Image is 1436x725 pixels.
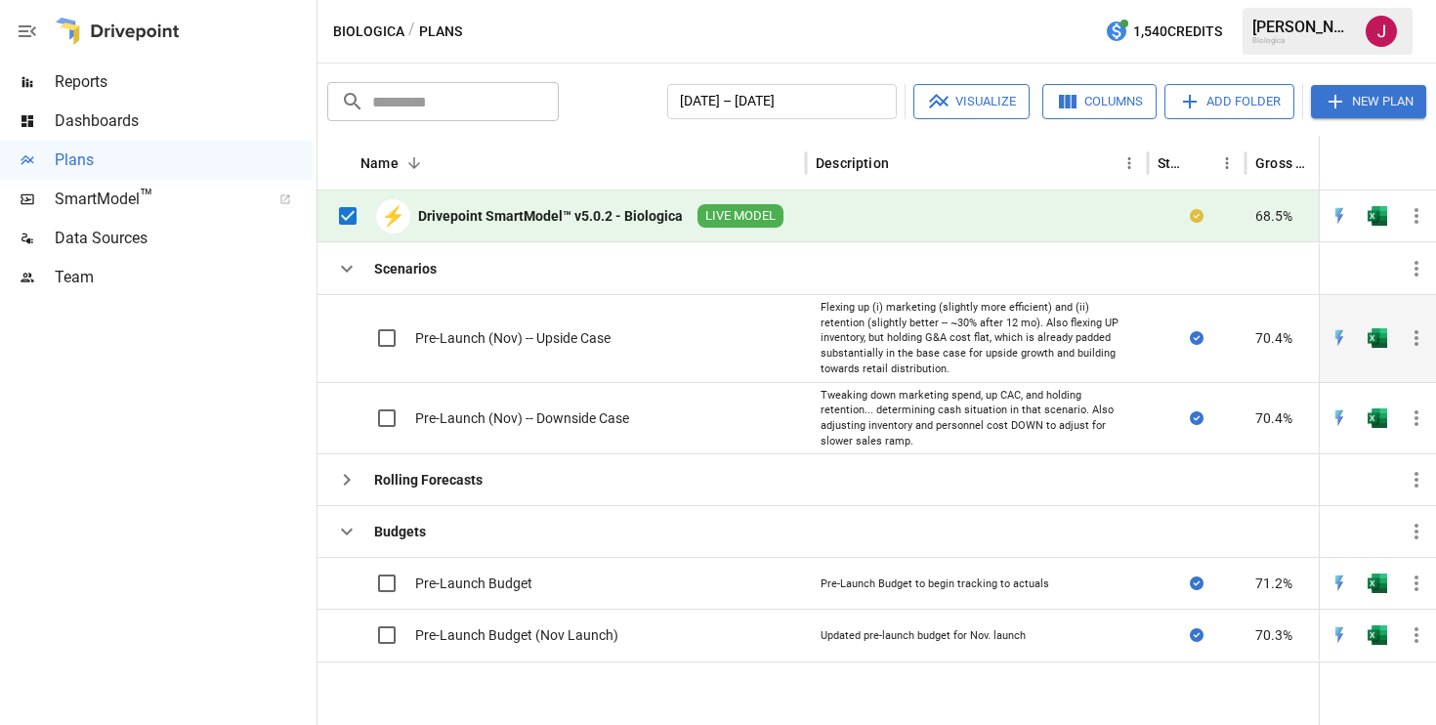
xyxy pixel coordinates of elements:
div: Description [816,155,889,171]
div: Sync complete [1190,408,1204,428]
div: Name [360,155,399,171]
div: Tweaking down marketing spend, up CAC, and holding retention... determining cash situation in tha... [821,388,1133,449]
img: quick-edit-flash.b8aec18c.svg [1330,574,1349,593]
div: Flexing up (i) marketing (slightly more efficient) and (ii) retention (slightly better -- ~30% af... [821,300,1133,377]
button: Visualize [913,84,1030,119]
img: excel-icon.76473adf.svg [1368,206,1387,226]
button: Status column menu [1213,149,1241,177]
div: Budgets [374,522,426,541]
div: Open in Quick Edit [1330,625,1349,645]
div: Status [1158,155,1184,171]
img: quick-edit-flash.b8aec18c.svg [1330,408,1349,428]
div: Open in Excel [1368,328,1387,348]
div: Open in Quick Edit [1330,574,1349,593]
img: quick-edit-flash.b8aec18c.svg [1330,206,1349,226]
div: Pre-Launch Budget to begin tracking to actuals [821,576,1049,592]
span: Dashboards [55,109,313,133]
span: ™ [140,185,153,209]
button: New Plan [1311,85,1426,118]
span: Data Sources [55,227,313,250]
div: Sync complete [1190,328,1204,348]
button: Add Folder [1164,84,1294,119]
img: quick-edit-flash.b8aec18c.svg [1330,328,1349,348]
div: Gross Margin [1255,155,1311,171]
span: 70.4% [1255,328,1292,348]
div: Sync complete [1190,625,1204,645]
div: Rolling Forecasts [374,470,483,490]
button: 1,540Credits [1097,14,1230,50]
span: Reports [55,70,313,94]
button: Sort [1409,149,1436,177]
button: Sort [891,149,918,177]
img: quick-edit-flash.b8aec18c.svg [1330,625,1349,645]
span: SmartModel [55,188,258,211]
img: excel-icon.76473adf.svg [1368,625,1387,645]
div: Scenarios [374,259,437,278]
button: Sort [1186,149,1213,177]
div: Open in Quick Edit [1330,206,1349,226]
div: Drivepoint SmartModel™ v5.0.2 - Biologica [418,206,683,226]
div: / [408,20,415,44]
span: 70.3% [1255,625,1292,645]
div: Pre-Launch (Nov) -- Downside Case [415,408,629,428]
div: ⚡ [376,199,410,234]
div: Open in Excel [1368,625,1387,645]
div: [PERSON_NAME] [1252,18,1354,36]
div: Pre-Launch (Nov) -- Upside Case [415,328,611,348]
button: Joey Zwillinger [1354,4,1409,59]
div: Pre-Launch Budget [415,574,532,593]
div: Updated pre-launch budget for Nov. launch [821,628,1026,644]
span: 1,540 Credits [1133,20,1222,44]
span: 71.2% [1255,574,1292,593]
div: Open in Excel [1368,206,1387,226]
img: excel-icon.76473adf.svg [1368,328,1387,348]
div: Sync complete [1190,574,1204,593]
img: Joey Zwillinger [1366,16,1397,47]
div: Open in Quick Edit [1330,408,1349,428]
div: Open in Excel [1368,408,1387,428]
span: Plans [55,149,313,172]
div: Open in Excel [1368,574,1387,593]
div: Open in Quick Edit [1330,328,1349,348]
span: 70.4% [1255,408,1292,428]
button: [DATE] – [DATE] [667,84,897,119]
div: Biologica [1252,36,1354,45]
span: Team [55,266,313,289]
div: Pre-Launch Budget (Nov Launch) [415,625,618,645]
img: excel-icon.76473adf.svg [1368,408,1387,428]
button: Sort [1313,149,1340,177]
button: Columns [1042,84,1157,119]
button: Sort [401,149,428,177]
button: Biologica [333,20,404,44]
div: Your plan has changes in Excel that are not reflected in the Drivepoint Data Warehouse, select "S... [1190,206,1204,226]
span: LIVE MODEL [697,207,783,226]
span: 68.5% [1255,206,1292,226]
button: Description column menu [1116,149,1143,177]
img: excel-icon.76473adf.svg [1368,574,1387,593]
